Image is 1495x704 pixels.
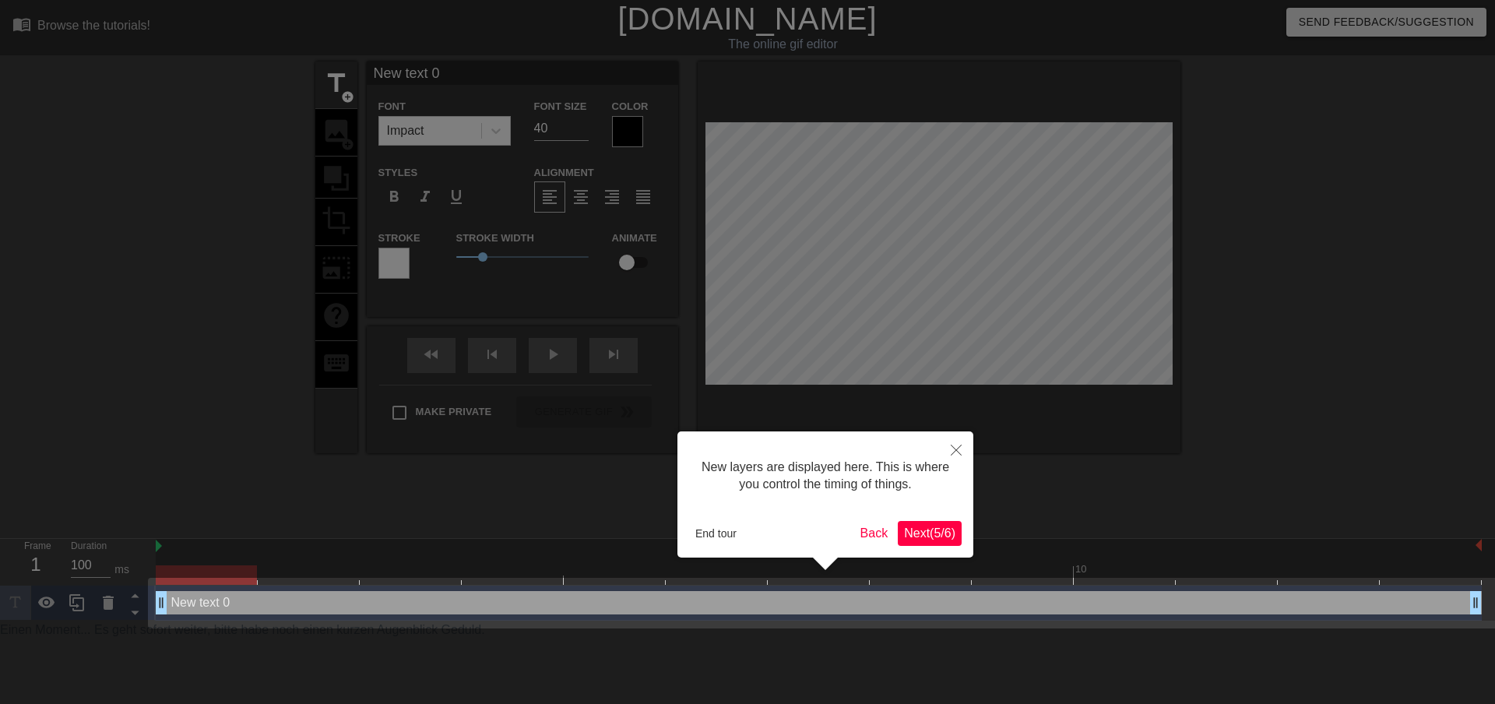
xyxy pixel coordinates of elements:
button: Next [898,521,962,546]
span: Next ( 5 / 6 ) [904,526,955,540]
button: Close [939,431,973,467]
div: New layers are displayed here. This is where you control the timing of things. [689,443,962,509]
button: End tour [689,522,743,545]
button: Back [854,521,895,546]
